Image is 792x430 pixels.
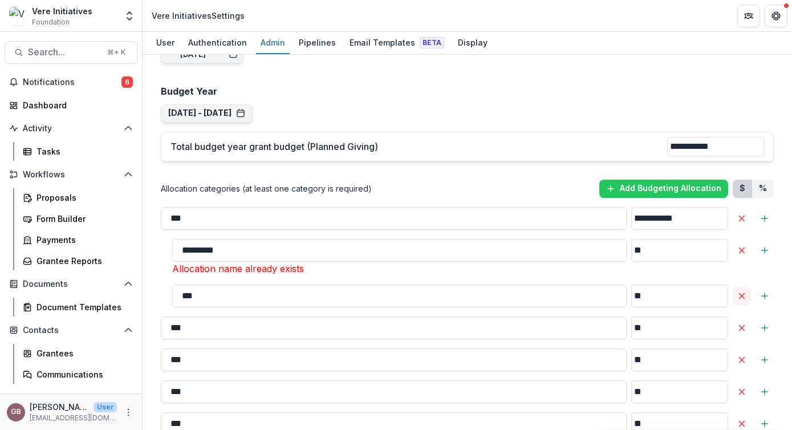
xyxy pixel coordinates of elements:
a: Grantee Reports [18,251,137,270]
span: Notifications [23,78,121,87]
a: Form Builder [18,209,137,228]
div: Proposals [36,192,128,204]
a: Pipelines [294,32,340,54]
button: More [121,405,135,419]
a: Document Templates [18,298,137,317]
button: Open entity switcher [121,5,137,27]
button: Delete Allocation [733,383,751,401]
div: Pipelines [294,34,340,51]
a: Communications [18,365,137,384]
div: Tasks [36,145,128,157]
nav: breadcrumb [147,7,249,24]
button: Add Sub-Category [756,241,774,259]
a: Proposals [18,188,137,207]
input: Delete AllocationAdd Sub-Category [161,317,627,339]
input: Delete AllocationAdd Sub-Category [631,380,728,403]
a: Grantees [18,344,137,363]
div: Grantee Reports [36,255,128,267]
div: Display [453,34,492,51]
p: Allocation categories (at least one category is required) [161,182,372,194]
p: [PERSON_NAME] [30,401,89,413]
a: Authentication [184,32,251,54]
div: Authentication [184,34,251,51]
button: Add Sub-Category [756,351,774,369]
button: Open Documents [5,275,137,293]
button: Open Data & Reporting [5,388,137,407]
button: Get Help [765,5,787,27]
span: Foundation [32,17,70,27]
span: Documents [23,279,119,289]
p: Total budget year grant budget (Planned Giving) [170,140,667,153]
div: Grace Brown [11,408,21,416]
button: Search... [5,41,137,64]
button: Delete Allocation [733,241,751,259]
a: Admin [256,32,290,54]
button: [DATE] - [DATE] [168,108,245,118]
div: [DATE] [180,50,206,59]
div: Grantees [36,347,128,359]
span: Data & Reporting [23,393,119,403]
button: Add Sub-Category [756,287,774,305]
button: Delete Allocation [733,319,751,337]
a: Dashboard [5,96,137,115]
div: Payments [36,234,128,246]
input: Delete AllocationAdd Sub-Category [631,285,728,307]
p: Allocation name already exists [172,262,774,275]
button: Partners [737,5,760,27]
div: Email Templates [345,34,449,51]
button: Add Sub-Category [756,383,774,401]
button: Notifications6 [5,73,137,91]
input: Delete AllocationAdd Sub-Category [631,207,728,230]
img: Vere Initiatives [9,7,27,25]
div: Vere Initiatives [32,5,92,17]
a: Display [453,32,492,54]
a: Payments [18,230,137,249]
span: 6 [121,76,133,88]
a: User [152,32,179,54]
span: Contacts [23,326,119,335]
button: Dollars [733,180,752,198]
button: Delete Allocation [733,351,751,369]
button: Add Sub-Category [756,209,774,228]
div: Vere Initiatives Settings [152,10,245,22]
div: Form Builder [36,213,128,225]
input: Delete AllocationAdd Sub-Category [631,348,728,371]
p: User [94,402,117,412]
div: Document Templates [36,301,128,313]
button: Add Budgeting Allocation [599,180,728,198]
button: Percent [752,180,774,198]
input: Delete AllocationAdd Sub-Category [631,239,728,262]
input: Total budget year grant budget (Planned Giving) [667,137,764,156]
button: Open Workflows [5,165,137,184]
h2: Budget Year [161,86,774,97]
input: Delete AllocationAdd Sub-Category [161,207,627,230]
button: Open Activity [5,119,137,137]
button: Delete Allocation [733,209,751,228]
button: Add Sub-Category [756,319,774,337]
a: Email Templates Beta [345,32,449,54]
input: Delete AllocationAdd Sub-Category [172,285,627,307]
span: Search... [28,47,100,58]
span: Workflows [23,170,119,180]
div: Dashboard [23,99,128,111]
div: Admin [256,34,290,51]
input: Delete AllocationAdd Sub-Category [161,348,627,371]
input: Delete AllocationAdd Sub-Category [172,239,627,262]
input: Delete AllocationAdd Sub-Category [161,380,627,403]
button: Open Contacts [5,321,137,339]
a: Tasks [18,142,137,161]
input: Delete AllocationAdd Sub-Category [631,317,728,339]
div: ⌘ + K [105,46,128,59]
button: Delete Allocation [733,287,751,305]
div: User [152,34,179,51]
span: Activity [23,124,119,133]
span: Beta [420,37,444,48]
div: Communications [36,368,128,380]
p: [EMAIL_ADDRESS][DOMAIN_NAME] [30,413,117,423]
